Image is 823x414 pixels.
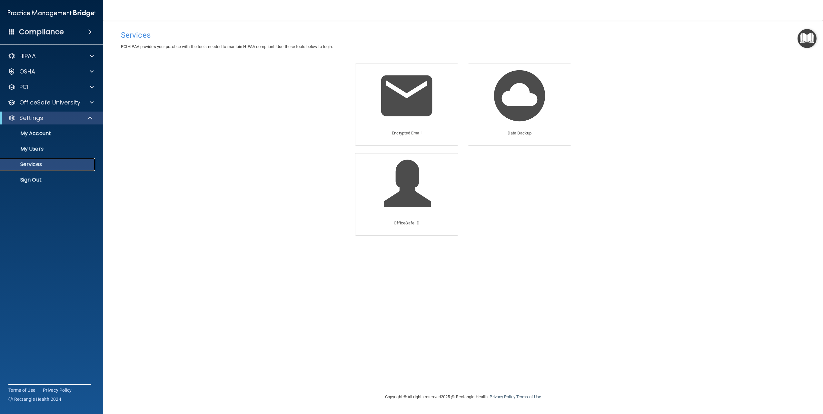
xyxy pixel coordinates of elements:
[4,177,92,183] p: Sign Out
[19,68,35,75] p: OSHA
[798,29,817,48] button: Open Resource Center
[4,130,92,137] p: My Account
[4,161,92,168] p: Services
[19,99,80,106] p: OfficeSafe University
[468,64,571,146] a: Data Backup Data Backup
[8,99,94,106] a: OfficeSafe University
[355,64,458,146] a: Encrypted Email Encrypted Email
[355,153,458,235] a: OfficeSafe ID
[392,129,421,137] p: Encrypted Email
[516,394,541,399] a: Terms of Use
[8,387,35,393] a: Terms of Use
[345,387,581,407] div: Copyright © All rights reserved 2025 @ Rectangle Health | |
[490,394,515,399] a: Privacy Policy
[8,52,94,60] a: HIPAA
[508,129,531,137] p: Data Backup
[8,7,95,20] img: PMB logo
[43,387,72,393] a: Privacy Policy
[19,52,36,60] p: HIPAA
[8,83,94,91] a: PCI
[8,114,94,122] a: Settings
[489,65,550,126] img: Data Backup
[19,114,43,122] p: Settings
[394,219,420,227] p: OfficeSafe ID
[4,146,92,152] p: My Users
[121,31,805,39] h4: Services
[121,44,333,49] span: PCIHIPAA provides your practice with the tools needed to mantain HIPAA compliant. Use these tools...
[19,83,28,91] p: PCI
[711,368,815,394] iframe: Drift Widget Chat Controller
[376,65,437,126] img: Encrypted Email
[8,68,94,75] a: OSHA
[19,27,64,36] h4: Compliance
[8,396,61,402] span: Ⓒ Rectangle Health 2024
